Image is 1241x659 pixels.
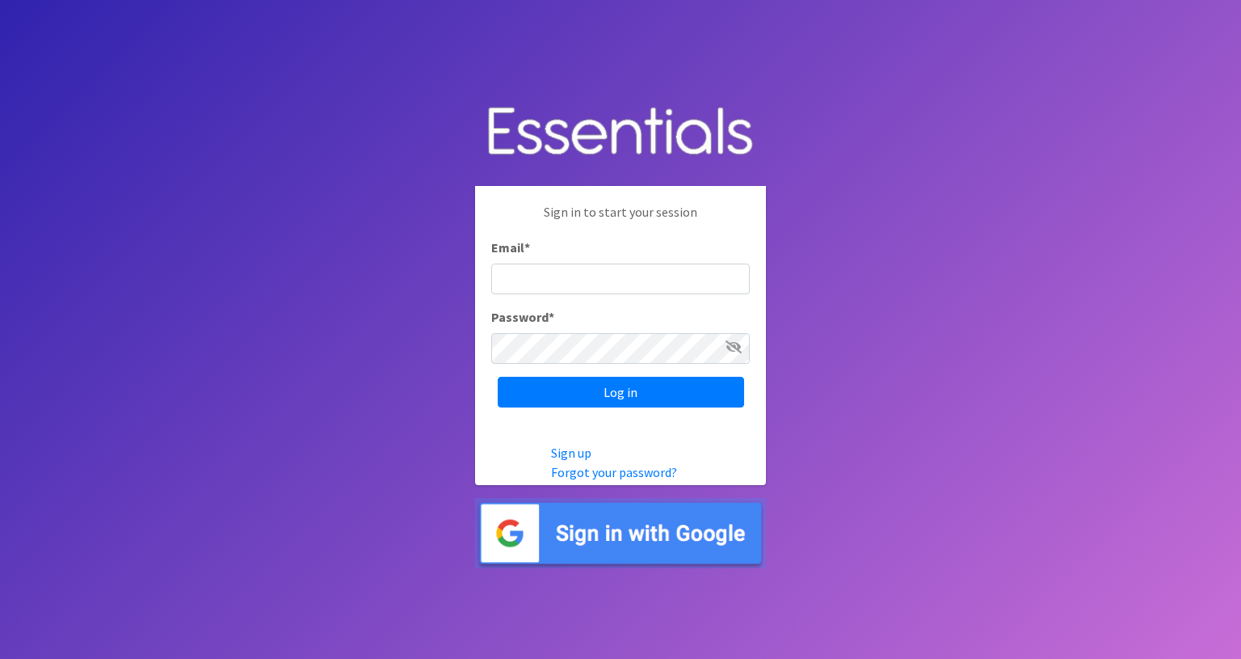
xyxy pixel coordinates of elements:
[524,239,530,256] abbr: required
[491,307,554,327] label: Password
[491,238,530,257] label: Email
[549,309,554,325] abbr: required
[491,202,750,238] p: Sign in to start your session
[551,464,677,480] a: Forgot your password?
[498,377,744,408] input: Log in
[475,91,766,174] img: Human Essentials
[551,445,591,461] a: Sign up
[475,498,766,568] img: Sign in with Google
